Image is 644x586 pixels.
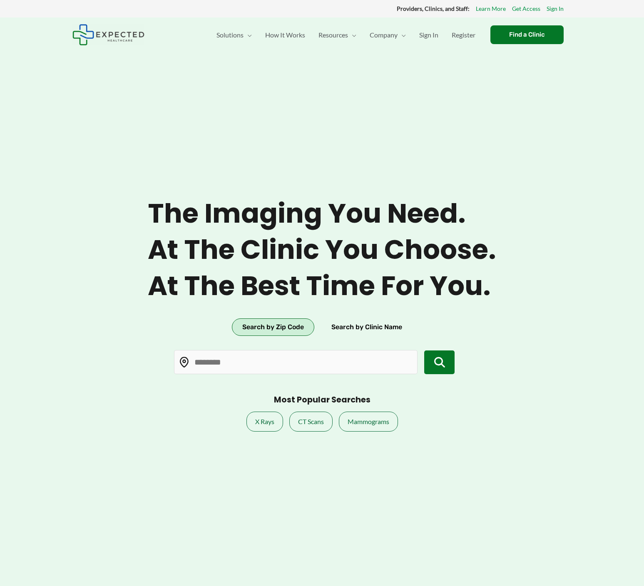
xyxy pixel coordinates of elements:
[476,3,506,14] a: Learn More
[312,20,363,50] a: ResourcesMenu Toggle
[318,20,348,50] span: Resources
[289,412,333,432] a: CT Scans
[148,198,496,230] span: The imaging you need.
[348,20,356,50] span: Menu Toggle
[179,357,190,368] img: Location pin
[265,20,305,50] span: How It Works
[72,24,144,45] img: Expected Healthcare Logo - side, dark font, small
[244,20,252,50] span: Menu Toggle
[339,412,398,432] a: Mammograms
[512,3,540,14] a: Get Access
[413,20,445,50] a: Sign In
[232,318,314,336] button: Search by Zip Code
[370,20,398,50] span: Company
[321,318,413,336] button: Search by Clinic Name
[216,20,244,50] span: Solutions
[547,3,564,14] a: Sign In
[398,20,406,50] span: Menu Toggle
[397,5,470,12] strong: Providers, Clinics, and Staff:
[259,20,312,50] a: How It Works
[246,412,283,432] a: X Rays
[210,20,259,50] a: SolutionsMenu Toggle
[148,234,496,266] span: At the clinic you choose.
[419,20,438,50] span: Sign In
[445,20,482,50] a: Register
[490,25,564,44] a: Find a Clinic
[210,20,482,50] nav: Primary Site Navigation
[452,20,475,50] span: Register
[274,395,370,405] h3: Most Popular Searches
[363,20,413,50] a: CompanyMenu Toggle
[148,270,496,302] span: At the best time for you.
